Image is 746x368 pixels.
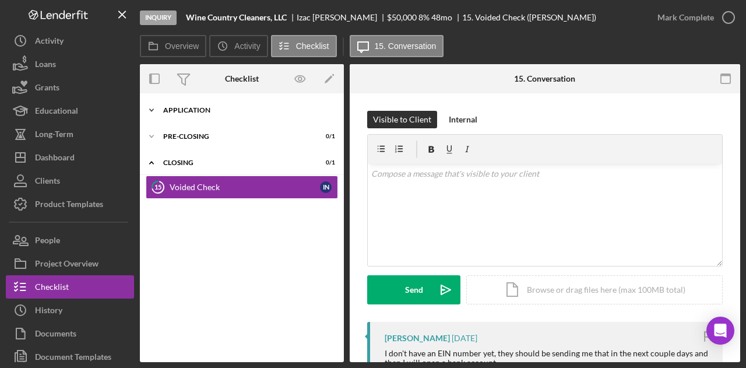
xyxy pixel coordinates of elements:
div: Clients [35,169,60,195]
button: Checklist [6,275,134,299]
b: Wine Country Cleaners, LLC [186,13,287,22]
button: Mark Complete [646,6,740,29]
button: Send [367,275,460,304]
div: History [35,299,62,325]
div: 8 % [418,13,430,22]
div: Visible to Client [373,111,431,128]
div: Dashboard [35,146,75,172]
div: 15. Voided Check ([PERSON_NAME]) [462,13,596,22]
div: Inquiry [140,10,177,25]
div: I don't have an EIN number yet, they should be sending me that in the next couple days and then I... [385,349,711,367]
div: Application [163,107,329,114]
button: Project Overview [6,252,134,275]
button: People [6,229,134,252]
div: 0 / 1 [314,159,335,166]
div: People [35,229,60,255]
div: Izac [PERSON_NAME] [297,13,387,22]
div: Pre-Closing [163,133,306,140]
button: History [6,299,134,322]
label: Overview [165,41,199,51]
button: Product Templates [6,192,134,216]
span: $50,000 [387,12,417,22]
div: Voided Check [170,183,320,192]
time: 2025-09-30 21:52 [452,334,477,343]
div: Checklist [35,275,69,302]
tspan: 15 [154,183,161,191]
div: 0 / 1 [314,133,335,140]
div: Loans [35,52,56,79]
div: I N [320,181,332,193]
div: Product Templates [35,192,103,219]
div: 48 mo [431,13,452,22]
label: 15. Conversation [375,41,437,51]
button: Overview [140,35,206,57]
div: Long-Term [35,122,73,149]
div: Open Intercom Messenger [706,317,734,345]
div: Documents [35,322,76,348]
div: Internal [449,111,477,128]
div: Send [405,275,423,304]
button: Internal [443,111,483,128]
button: Activity [6,29,134,52]
button: Visible to Client [367,111,437,128]
button: Documents [6,322,134,345]
button: Clients [6,169,134,192]
div: Activity [35,29,64,55]
button: Grants [6,76,134,99]
label: Checklist [296,41,329,51]
div: Grants [35,76,59,102]
button: Checklist [271,35,337,57]
div: [PERSON_NAME] [385,334,450,343]
div: Project Overview [35,252,98,278]
label: Activity [234,41,260,51]
div: Mark Complete [657,6,714,29]
a: 15Voided CheckIN [146,176,338,199]
button: Educational [6,99,134,122]
button: 15. Conversation [350,35,444,57]
button: Long-Term [6,122,134,146]
div: 15. Conversation [514,74,575,83]
button: Dashboard [6,146,134,169]
div: Checklist [225,74,259,83]
button: Activity [209,35,268,57]
div: Closing [163,159,306,166]
button: Loans [6,52,134,76]
div: Educational [35,99,78,125]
